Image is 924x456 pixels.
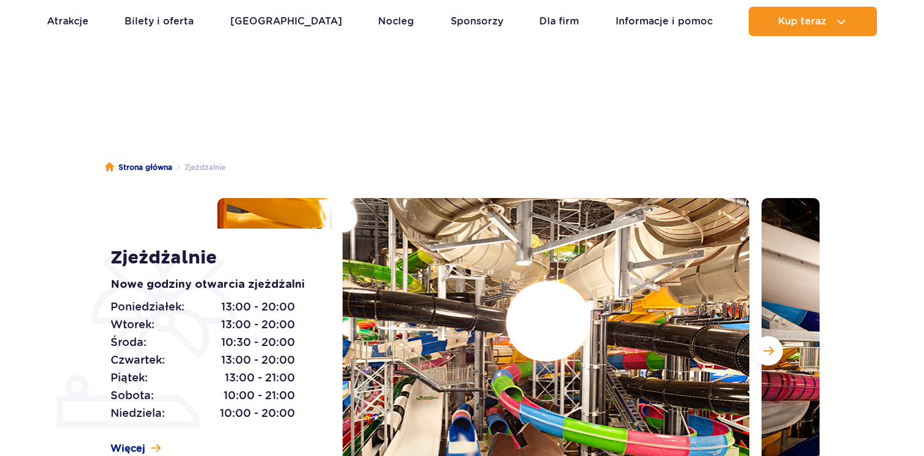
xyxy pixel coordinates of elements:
[111,276,315,293] p: Nowe godziny otwarcia zjeżdżalni
[221,351,295,369] span: 13:00 - 20:00
[616,7,713,36] a: Informacje i pomoc
[47,7,89,36] a: Atrakcje
[220,405,295,422] span: 10:00 - 20:00
[754,336,783,366] button: Następny slajd
[111,316,155,333] span: Wtorek:
[451,7,503,36] a: Sponsorzy
[778,16,826,27] span: Kup teraz
[111,405,165,422] span: Niedziela:
[749,7,877,36] button: Kup teraz
[224,387,295,404] span: 10:00 - 21:00
[111,442,145,455] span: Więcej
[111,387,154,404] span: Sobota:
[111,247,315,269] h1: Zjeżdżalnie
[172,161,225,174] li: Zjeżdżalnie
[111,369,148,386] span: Piątek:
[111,298,184,315] span: Poniedziałek:
[221,316,295,333] span: 13:00 - 20:00
[105,161,172,174] a: Strona główna
[225,369,295,386] span: 13:00 - 21:00
[230,7,342,36] a: [GEOGRAPHIC_DATA]
[378,7,414,36] a: Nocleg
[111,334,147,351] span: Środa:
[125,7,194,36] a: Bilety i oferta
[539,7,579,36] a: Dla firm
[111,351,165,369] span: Czwartek:
[221,298,295,315] span: 13:00 - 20:00
[221,334,295,351] span: 10:30 - 20:00
[111,442,161,455] a: Więcej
